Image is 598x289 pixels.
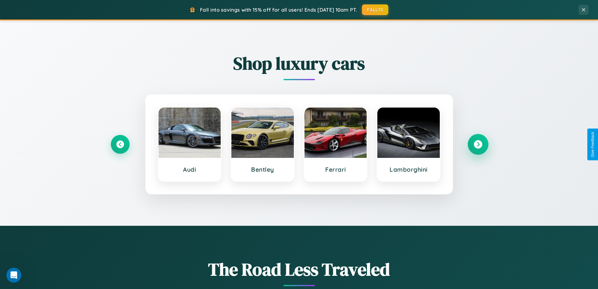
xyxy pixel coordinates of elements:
[111,51,488,75] h2: Shop luxury cars
[6,268,21,283] iframe: Intercom live chat
[111,257,488,281] h1: The Road Less Traveled
[200,7,357,13] span: Fall into savings with 15% off for all users! Ends [DATE] 10am PT.
[165,166,215,173] h3: Audi
[238,166,288,173] h3: Bentley
[362,4,388,15] button: FALL15
[311,166,361,173] h3: Ferrari
[590,132,595,157] div: Give Feedback
[384,166,434,173] h3: Lamborghini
